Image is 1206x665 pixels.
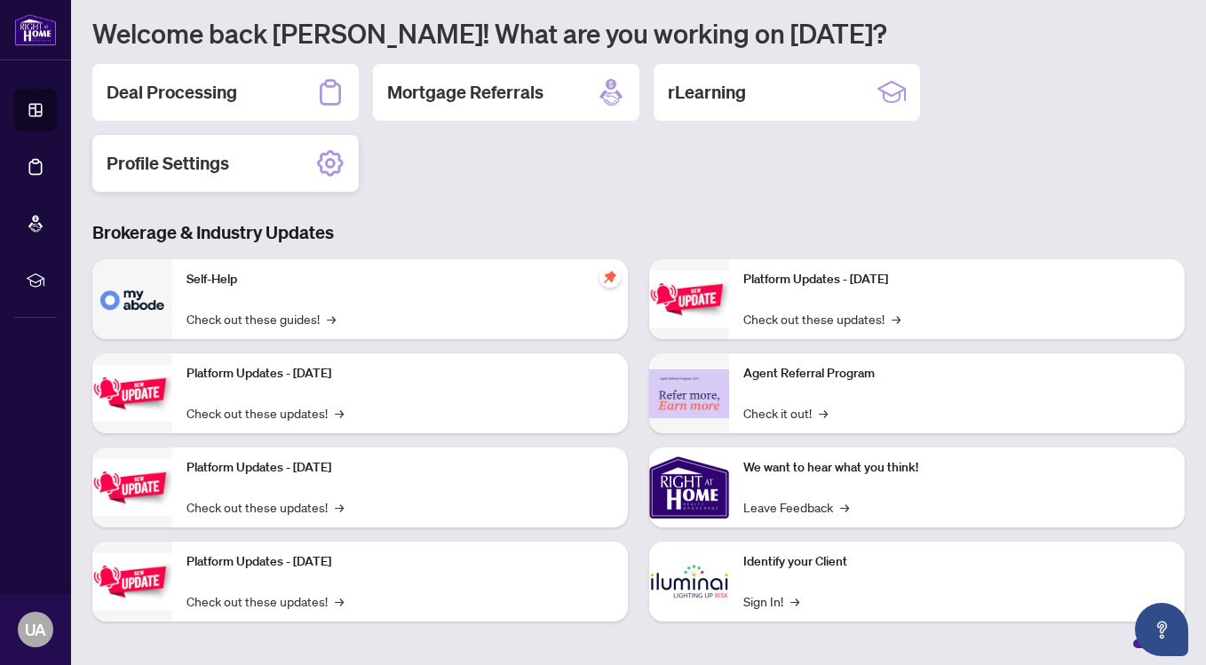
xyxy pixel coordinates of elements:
span: → [840,497,849,517]
h2: Deal Processing [107,80,237,105]
span: → [335,497,344,517]
span: → [327,309,336,329]
a: Check out these updates!→ [743,309,901,329]
img: Self-Help [92,259,172,339]
p: Platform Updates - [DATE] [186,458,614,478]
img: logo [14,13,57,46]
span: → [335,403,344,423]
span: → [892,309,901,329]
a: Check out these guides!→ [186,309,336,329]
a: Leave Feedback→ [743,497,849,517]
p: Self-Help [186,270,614,289]
img: Platform Updates - July 21, 2025 [92,459,172,515]
h2: Mortgage Referrals [387,80,543,105]
p: Agent Referral Program [743,364,1170,384]
span: → [819,403,828,423]
img: Platform Updates - September 16, 2025 [92,365,172,421]
img: Platform Updates - July 8, 2025 [92,553,172,609]
p: Identify your Client [743,552,1170,572]
button: Open asap [1135,603,1188,656]
a: Check out these updates!→ [186,497,344,517]
img: Identify your Client [649,542,729,621]
p: Platform Updates - [DATE] [186,364,614,384]
span: → [335,591,344,611]
a: Sign In!→ [743,591,799,611]
img: Platform Updates - June 23, 2025 [649,271,729,327]
a: Check out these updates!→ [186,591,344,611]
p: We want to hear what you think! [743,458,1170,478]
p: Platform Updates - [DATE] [186,552,614,572]
h1: Welcome back [PERSON_NAME]! What are you working on [DATE]? [92,16,1185,50]
a: Check out these updates!→ [186,403,344,423]
h2: Profile Settings [107,151,229,176]
a: Check it out!→ [743,403,828,423]
h2: rLearning [668,80,746,105]
img: We want to hear what you think! [649,447,729,527]
span: UA [25,617,46,642]
img: Agent Referral Program [649,369,729,418]
h3: Brokerage & Industry Updates [92,220,1185,245]
span: pushpin [599,266,621,288]
span: → [790,591,799,611]
p: Platform Updates - [DATE] [743,270,1170,289]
